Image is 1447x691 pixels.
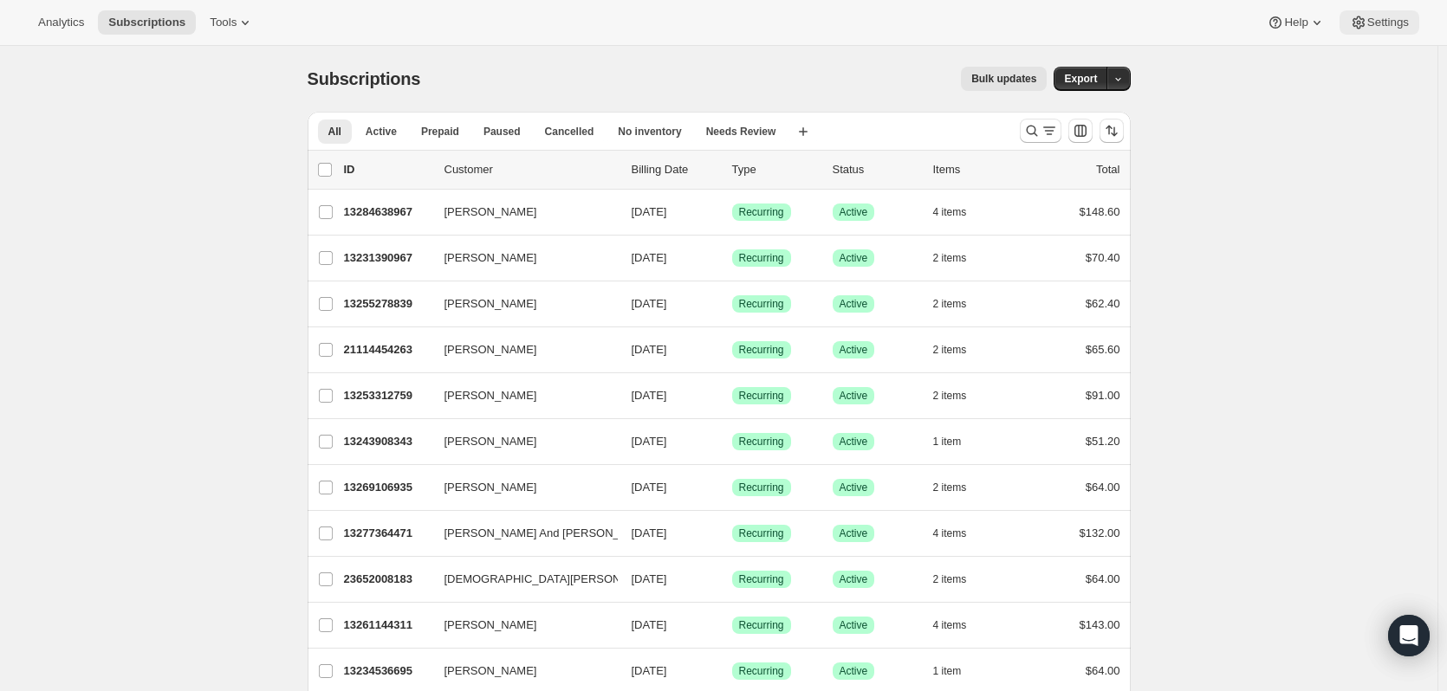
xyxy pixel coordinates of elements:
span: $51.20 [1086,435,1120,448]
button: Customize table column order and visibility [1068,119,1093,143]
button: Search and filter results [1020,119,1061,143]
div: Open Intercom Messenger [1388,615,1430,656]
span: Recurring [739,526,784,540]
button: [PERSON_NAME] [434,198,607,226]
span: Needs Review [706,125,776,139]
span: 2 items [933,389,967,403]
p: Billing Date [632,161,718,178]
span: 4 items [933,205,967,219]
p: 13261144311 [344,617,431,634]
span: Active [840,664,868,678]
button: Tools [199,10,264,35]
span: Active [840,526,868,540]
p: 13234536695 [344,662,431,680]
button: [DEMOGRAPHIC_DATA][PERSON_NAME] [434,565,607,593]
span: All [328,125,341,139]
div: 21114454263[PERSON_NAME][DATE]SuccessRecurringSuccessActive2 items$65.60 [344,338,1120,362]
span: No inventory [618,125,681,139]
span: Recurring [739,297,784,311]
span: $132.00 [1080,526,1120,539]
span: Active [840,618,868,632]
span: $64.00 [1086,572,1120,585]
button: Export [1054,67,1107,91]
button: 2 items [933,292,986,316]
span: Help [1284,16,1307,29]
span: $64.00 [1086,481,1120,494]
span: 1 item [933,664,962,678]
span: [PERSON_NAME] And [PERSON_NAME] [444,525,655,542]
div: Type [732,161,819,178]
span: Subscriptions [308,69,421,88]
div: 13253312759[PERSON_NAME][DATE]SuccessRecurringSuccessActive2 items$91.00 [344,384,1120,408]
span: Settings [1367,16,1409,29]
span: Paused [483,125,521,139]
span: Recurring [739,389,784,403]
span: [DATE] [632,618,667,631]
span: [PERSON_NAME] [444,249,537,267]
span: $143.00 [1080,618,1120,631]
span: Active [840,251,868,265]
span: 2 items [933,572,967,586]
button: [PERSON_NAME] [434,382,607,410]
span: [DATE] [632,205,667,218]
button: Help [1256,10,1335,35]
p: 13253312759 [344,387,431,404]
button: [PERSON_NAME] [434,657,607,685]
span: Active [366,125,397,139]
button: Subscriptions [98,10,196,35]
span: [DEMOGRAPHIC_DATA][PERSON_NAME] [444,571,663,588]
span: [DATE] [632,481,667,494]
span: Active [840,343,868,357]
button: [PERSON_NAME] [434,428,607,455]
span: Recurring [739,481,784,494]
span: 4 items [933,618,967,632]
div: 13277364471[PERSON_NAME] And [PERSON_NAME][DATE]SuccessRecurringSuccessActive4 items$132.00 [344,521,1120,546]
span: Active [840,297,868,311]
span: [PERSON_NAME] [444,341,537,358]
span: [DATE] [632,664,667,677]
span: Active [840,435,868,449]
div: 13255278839[PERSON_NAME][DATE]SuccessRecurringSuccessActive2 items$62.40 [344,292,1120,316]
span: Recurring [739,251,784,265]
span: Active [840,572,868,586]
span: Export [1064,72,1097,86]
span: Active [840,389,868,403]
button: 1 item [933,659,981,683]
button: [PERSON_NAME] And [PERSON_NAME] [434,520,607,547]
span: Tools [210,16,237,29]
div: 13234536695[PERSON_NAME][DATE]SuccessRecurringSuccessActive1 item$64.00 [344,659,1120,683]
span: [DATE] [632,572,667,585]
div: 13231390967[PERSON_NAME][DATE]SuccessRecurringSuccessActive2 items$70.40 [344,246,1120,270]
button: 2 items [933,246,986,270]
p: 23652008183 [344,571,431,588]
span: [DATE] [632,251,667,264]
span: 2 items [933,481,967,494]
span: Cancelled [545,125,594,139]
span: Recurring [739,205,784,219]
p: Customer [444,161,618,178]
p: 13277364471 [344,525,431,542]
span: Bulk updates [971,72,1036,86]
span: [PERSON_NAME] [444,433,537,450]
span: [DATE] [632,297,667,310]
span: $65.60 [1086,343,1120,356]
span: [DATE] [632,343,667,356]
div: 13269106935[PERSON_NAME][DATE]SuccessRecurringSuccessActive2 items$64.00 [344,475,1120,500]
button: 4 items [933,613,986,637]
div: Items [933,161,1020,178]
button: 4 items [933,200,986,224]
div: 13284638967[PERSON_NAME][DATE]SuccessRecurringSuccessActive4 items$148.60 [344,200,1120,224]
span: 1 item [933,435,962,449]
button: 2 items [933,567,986,591]
button: [PERSON_NAME] [434,244,607,272]
button: [PERSON_NAME] [434,290,607,318]
span: Active [840,205,868,219]
p: 13243908343 [344,433,431,450]
span: Recurring [739,618,784,632]
span: 2 items [933,297,967,311]
div: 13243908343[PERSON_NAME][DATE]SuccessRecurringSuccessActive1 item$51.20 [344,429,1120,454]
button: 2 items [933,338,986,362]
span: $91.00 [1086,389,1120,402]
div: IDCustomerBilling DateTypeStatusItemsTotal [344,161,1120,178]
p: 13269106935 [344,479,431,496]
